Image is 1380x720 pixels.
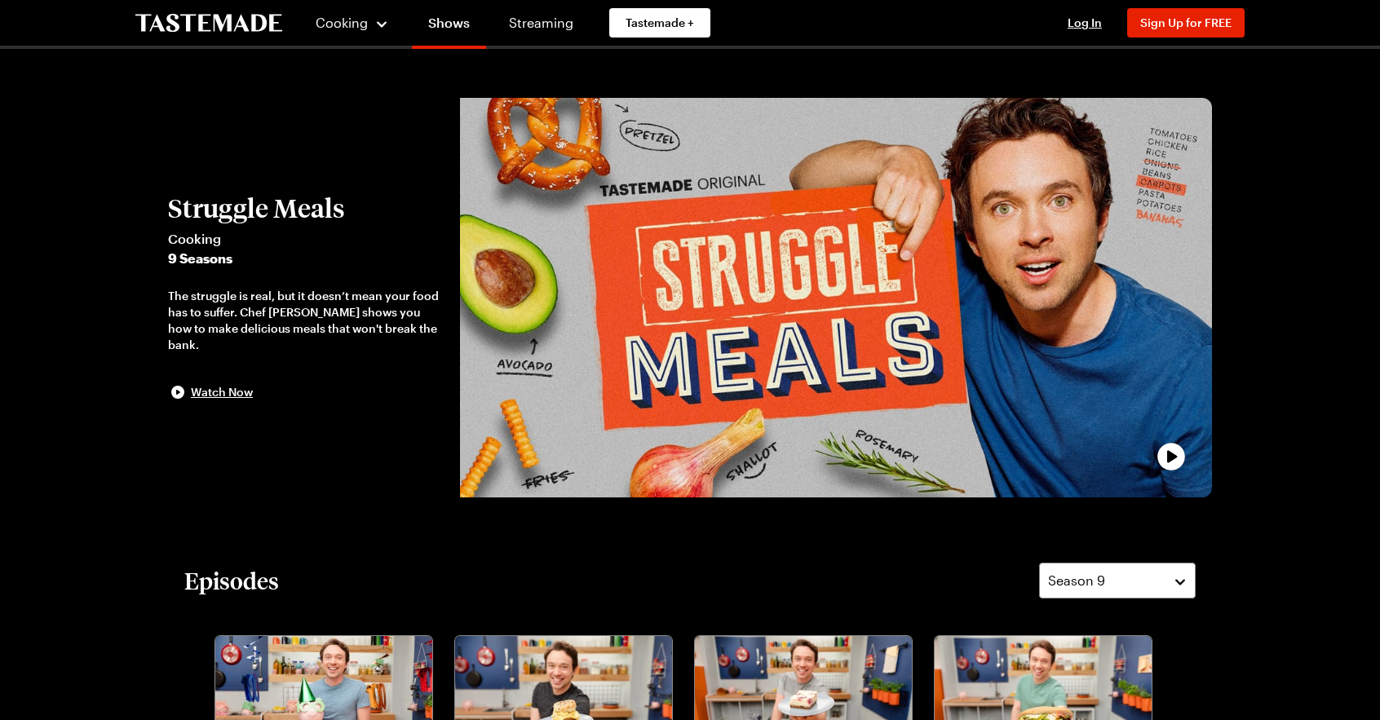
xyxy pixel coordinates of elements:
button: Log In [1052,15,1117,31]
span: Cooking [316,15,368,30]
span: Tastemade + [626,15,694,31]
span: Sign Up for FREE [1140,15,1232,29]
a: Shows [412,3,486,49]
span: Season 9 [1048,571,1105,590]
span: 9 Seasons [168,249,444,268]
button: Cooking [315,3,389,42]
button: play trailer [460,98,1212,497]
a: Tastemade + [609,8,710,38]
button: Sign Up for FREE [1127,8,1245,38]
span: Watch Now [191,384,253,400]
button: Season 9 [1039,563,1196,599]
span: Cooking [168,229,444,249]
h2: Episodes [184,566,279,595]
button: Struggle MealsCooking9 SeasonsThe struggle is real, but it doesn’t mean your food has to suffer. ... [168,193,444,402]
a: To Tastemade Home Page [135,14,282,33]
img: Struggle Meals [460,98,1212,497]
h2: Struggle Meals [168,193,444,223]
div: The struggle is real, but it doesn’t mean your food has to suffer. Chef [PERSON_NAME] shows you h... [168,288,444,353]
span: Log In [1068,15,1102,29]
